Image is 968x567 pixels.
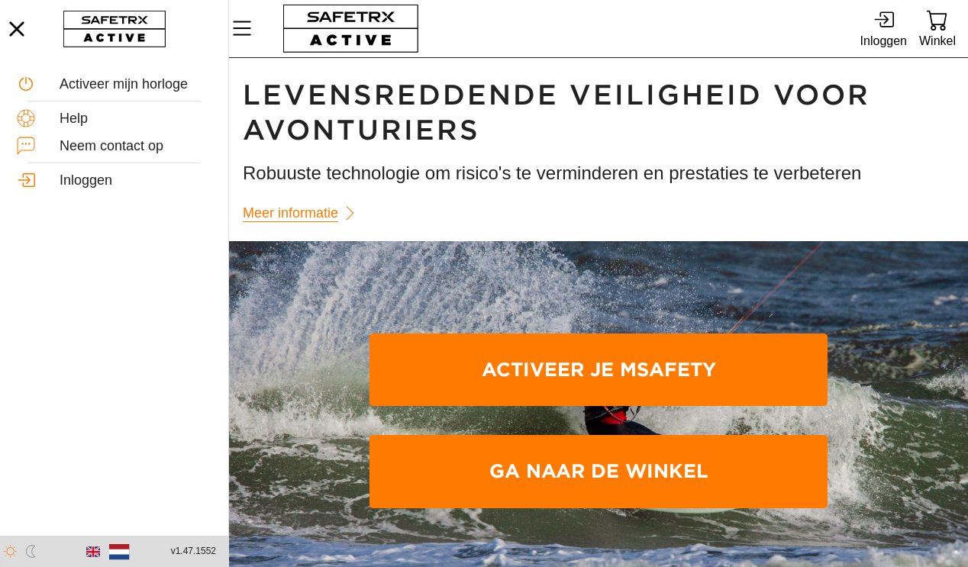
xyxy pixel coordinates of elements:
[369,435,828,507] a: Ga naar de winkel
[243,201,338,225] span: Meer informatie
[382,337,815,403] span: Activeer je mSafety
[229,12,267,44] button: Menu
[17,137,35,155] img: ContactUs.svg
[108,541,129,562] img: nl.svg
[86,545,100,559] img: en.svg
[106,539,132,565] button: Nederlands
[60,111,211,127] div: Help
[60,76,211,93] div: Activeer mijn horloge
[17,109,35,127] img: Help.svg
[4,545,17,558] img: ModeLight.svg
[171,543,216,559] span: v1.47.1552
[60,138,211,155] div: Neem contact op
[860,31,907,51] div: Inloggen
[243,198,366,228] a: Meer informatie
[24,545,37,558] img: ModeDark.svg
[243,78,954,148] h1: Levensreddende veiligheid voor avonturiers
[80,539,106,565] button: Engels
[369,333,828,406] a: Activeer je mSafety
[60,172,211,189] div: Inloggen
[382,438,815,504] span: Ga naar de winkel
[162,539,225,564] button: v1.47.1552
[243,160,954,186] h3: Robuuste technologie om risico's te verminderen en prestaties te verbeteren
[919,31,956,51] div: Winkel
